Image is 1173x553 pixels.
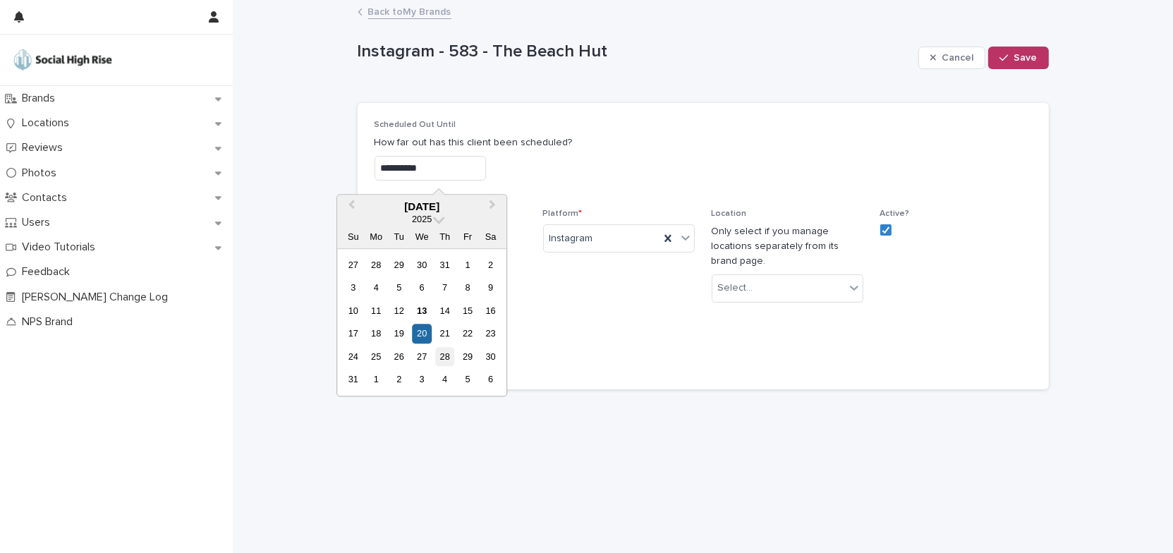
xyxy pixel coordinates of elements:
div: Choose Monday, August 25th, 2025 [367,347,386,366]
div: Choose Friday, August 1st, 2025 [458,255,478,274]
div: Choose Sunday, August 10th, 2025 [344,301,363,320]
div: Su [344,228,363,247]
div: Choose Monday, August 18th, 2025 [367,324,386,344]
span: Platform [543,209,583,218]
div: Choose Tuesday, August 26th, 2025 [389,347,408,366]
div: Choose Thursday, July 31st, 2025 [435,255,454,274]
div: Choose Tuesday, September 2nd, 2025 [389,370,408,389]
button: Save [988,47,1048,69]
button: Cancel [918,47,986,69]
div: We [413,228,432,247]
div: Choose Sunday, August 31st, 2025 [344,370,363,389]
span: Instagram [549,231,593,246]
div: Choose Tuesday, August 5th, 2025 [389,279,408,298]
div: Choose Monday, September 1st, 2025 [367,370,386,389]
div: Choose Saturday, August 16th, 2025 [481,301,500,320]
div: Choose Wednesday, September 3rd, 2025 [413,370,432,389]
div: Choose Monday, July 28th, 2025 [367,255,386,274]
div: Th [435,228,454,247]
span: Active? [880,209,910,218]
div: Choose Tuesday, July 29th, 2025 [389,255,408,274]
div: Sa [481,228,500,247]
p: Brands [16,92,66,105]
div: Choose Friday, August 22nd, 2025 [458,324,478,344]
a: Back toMy Brands [368,3,451,19]
button: Previous Month [339,196,361,219]
p: Video Tutorials [16,241,107,254]
img: o5DnuTxEQV6sW9jFYBBf [11,46,114,74]
div: Tu [389,228,408,247]
div: Choose Monday, August 4th, 2025 [367,279,386,298]
div: Choose Sunday, August 3rd, 2025 [344,279,363,298]
p: Feedback [16,265,81,279]
p: [PERSON_NAME] Change Log [16,291,179,304]
div: Choose Saturday, August 2nd, 2025 [481,255,500,274]
p: Reviews [16,141,74,154]
p: Locations [16,116,80,130]
span: Save [1014,53,1038,63]
div: Choose Friday, August 29th, 2025 [458,347,478,366]
div: Choose Monday, August 11th, 2025 [367,301,386,320]
div: Choose Wednesday, August 6th, 2025 [413,279,432,298]
div: Choose Wednesday, August 13th, 2025 [413,301,432,320]
div: Choose Saturday, August 9th, 2025 [481,279,500,298]
p: Users [16,216,61,229]
div: Choose Thursday, August 14th, 2025 [435,301,454,320]
div: Choose Friday, August 15th, 2025 [458,301,478,320]
div: Choose Saturday, August 23rd, 2025 [481,324,500,344]
div: Choose Sunday, August 17th, 2025 [344,324,363,344]
div: Choose Thursday, August 28th, 2025 [435,347,454,366]
div: [DATE] [337,200,506,213]
div: Choose Friday, August 8th, 2025 [458,279,478,298]
span: Scheduled Out Until [375,121,456,129]
div: Choose Sunday, July 27th, 2025 [344,255,363,274]
p: NPS Brand [16,315,84,329]
div: Select... [718,281,753,296]
div: Choose Wednesday, July 30th, 2025 [413,255,432,274]
div: Choose Sunday, August 24th, 2025 [344,347,363,366]
div: Choose Thursday, August 7th, 2025 [435,279,454,298]
div: Choose Wednesday, August 27th, 2025 [413,347,432,366]
span: Location [712,209,747,218]
div: Choose Saturday, September 6th, 2025 [481,370,500,389]
span: 2025 [412,214,432,225]
button: Next Month [482,196,505,219]
div: Choose Tuesday, August 19th, 2025 [389,324,408,344]
p: Instagram - 583 - The Beach Hut [358,42,913,62]
p: Photos [16,166,68,180]
div: Choose Thursday, August 21st, 2025 [435,324,454,344]
div: Mo [367,228,386,247]
div: Fr [458,228,478,247]
div: Choose Wednesday, August 20th, 2025 [413,324,432,344]
span: Cancel [942,53,973,63]
p: Contacts [16,191,78,205]
div: Choose Saturday, August 30th, 2025 [481,347,500,366]
div: month 2025-08 [342,254,502,391]
p: Only select if you manage locations separately from its brand page. [712,224,863,268]
div: Choose Thursday, September 4th, 2025 [435,370,454,389]
div: Choose Friday, September 5th, 2025 [458,370,478,389]
div: Choose Tuesday, August 12th, 2025 [389,301,408,320]
p: How far out has this client been scheduled? [375,135,1032,150]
